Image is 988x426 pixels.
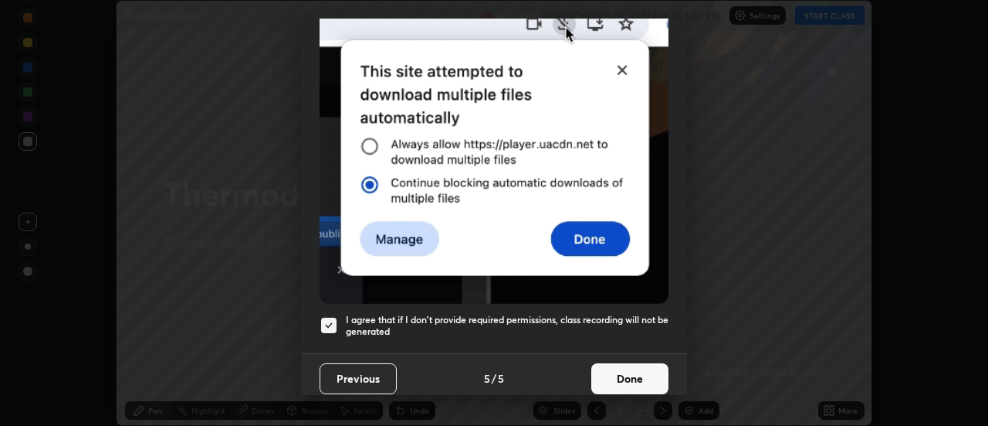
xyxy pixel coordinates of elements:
h4: 5 [484,370,490,387]
button: Done [591,363,668,394]
h4: / [492,370,496,387]
h4: 5 [498,370,504,387]
button: Previous [320,363,397,394]
h5: I agree that if I don't provide required permissions, class recording will not be generated [346,314,668,338]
